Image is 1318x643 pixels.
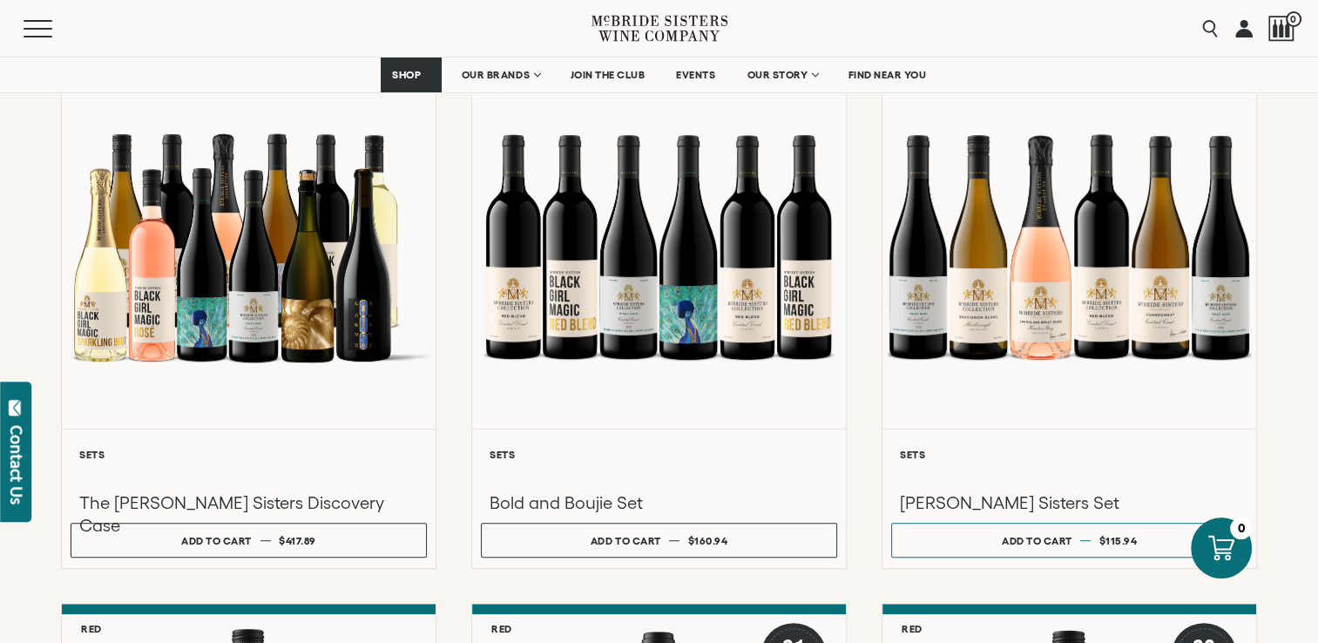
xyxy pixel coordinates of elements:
[900,491,1239,514] h3: [PERSON_NAME] Sisters Set
[688,535,728,546] span: $160.94
[24,20,86,37] button: Mobile Menu Trigger
[571,69,645,81] span: JOIN THE CLUB
[381,58,442,92] a: SHOP
[902,623,923,634] h6: Red
[559,58,657,92] a: JOIN THE CLUB
[392,69,422,81] span: SHOP
[1286,11,1301,27] span: 0
[79,449,418,460] h6: Sets
[61,54,436,569] a: McBride Sisters Full Set Sets The [PERSON_NAME] Sisters Discovery Case Add to cart $417.89
[891,523,1247,558] button: Add to cart $115.94
[81,623,102,634] h6: Red
[79,491,418,537] h3: The [PERSON_NAME] Sisters Discovery Case
[181,528,252,553] div: Add to cart
[1099,535,1138,546] span: $115.94
[676,69,715,81] span: EVENTS
[900,449,1239,460] h6: Sets
[735,58,828,92] a: OUR STORY
[471,54,847,569] a: Bold & Boujie Red Wine Set Sets Bold and Boujie Set Add to cart $160.94
[450,58,551,92] a: OUR BRANDS
[490,449,828,460] h6: Sets
[1002,528,1072,553] div: Add to cart
[279,535,316,546] span: $417.89
[71,523,427,558] button: Add to cart $417.89
[848,69,927,81] span: FIND NEAR YOU
[491,623,512,634] h6: Red
[665,58,727,92] a: EVENTS
[837,58,938,92] a: FIND NEAR YOU
[481,523,837,558] button: Add to cart $160.94
[882,54,1257,569] a: McBride Sisters Set Sets [PERSON_NAME] Sisters Set Add to cart $115.94
[462,69,530,81] span: OUR BRANDS
[1230,518,1252,539] div: 0
[490,491,828,514] h3: Bold and Boujie Set
[8,425,25,504] div: Contact Us
[747,69,808,81] span: OUR STORY
[591,528,661,553] div: Add to cart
